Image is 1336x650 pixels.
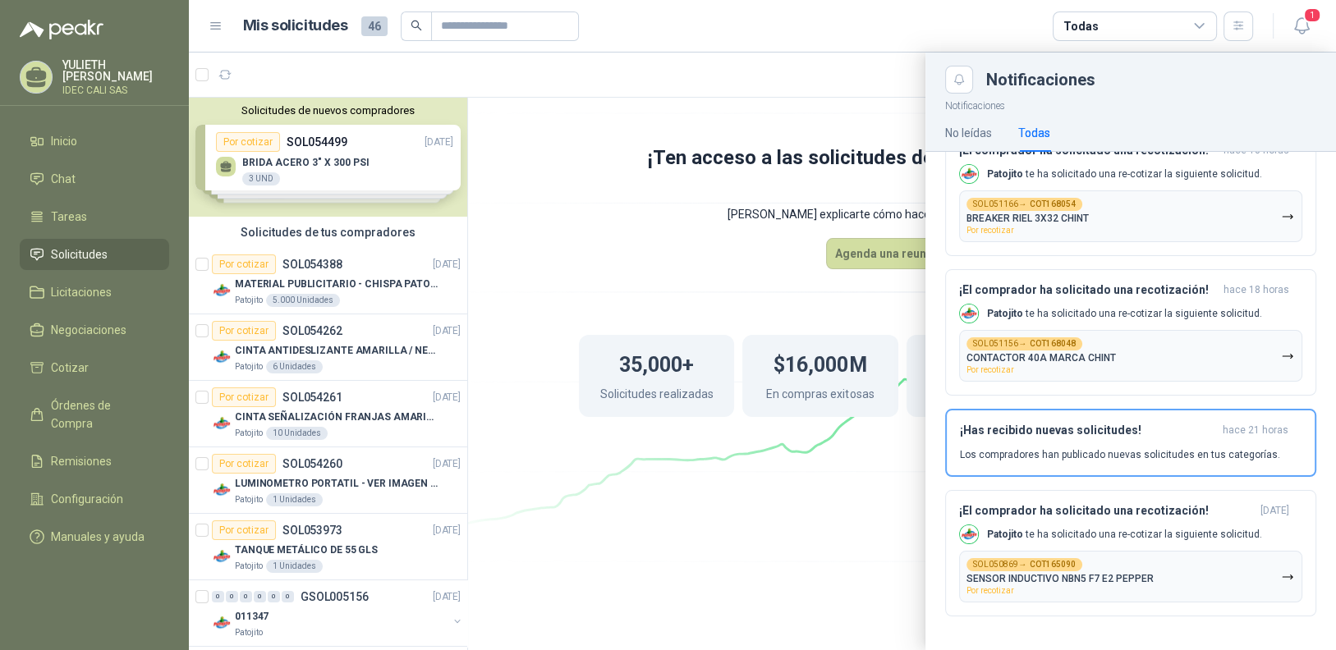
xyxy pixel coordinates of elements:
b: COT168048 [1030,340,1076,348]
a: Cotizar [20,352,169,383]
b: COT168054 [1030,200,1076,208]
span: hace 21 horas [1223,423,1288,437]
span: Remisiones [51,452,112,470]
button: SOL051156→COT168048CONTACTOR 40A MARCA CHINTPor recotizar [959,330,1302,382]
p: te ha solicitado una re-cotizar la siguiente solicitud. [987,528,1262,542]
p: Los compradores han publicado nuevas solicitudes en tus categorías. [960,447,1280,462]
button: Close [945,66,973,94]
img: Company Logo [960,304,978,323]
span: Manuales y ayuda [51,528,145,546]
div: Todas [1018,124,1050,142]
a: Configuración [20,483,169,515]
span: Por recotizar [966,365,1014,374]
p: te ha solicitado una re-cotizar la siguiente solicitud. [987,307,1262,321]
a: Licitaciones [20,277,169,308]
a: Solicitudes [20,239,169,270]
a: Tareas [20,201,169,232]
span: Negociaciones [51,321,126,339]
span: 46 [361,16,388,36]
b: Patojito [987,168,1023,180]
p: IDEC CALI SAS [62,85,169,95]
span: [DATE] [1260,504,1289,518]
span: Tareas [51,208,87,226]
b: Patojito [987,529,1023,540]
span: Solicitudes [51,245,108,263]
h3: ¡Has recibido nuevas solicitudes! [960,423,1216,437]
div: Notificaciones [986,71,1316,88]
p: te ha solicitado una re-cotizar la siguiente solicitud. [987,167,1262,181]
a: Órdenes de Compra [20,390,169,439]
div: SOL051166 → [966,198,1082,211]
b: Patojito [987,308,1023,319]
span: Licitaciones [51,283,112,301]
span: Órdenes de Compra [51,396,154,433]
p: BREAKER RIEL 3X32 CHINT [966,213,1089,224]
span: 1 [1303,7,1321,23]
a: Negociaciones [20,314,169,346]
button: ¡El comprador ha solicitado una recotización!hace 18 horas Company LogoPatojito te ha solicitado ... [945,269,1316,396]
h3: ¡El comprador ha solicitado una recotización! [959,283,1217,297]
span: Chat [51,170,76,188]
div: No leídas [945,124,992,142]
button: SOL050869→COT165090SENSOR INDUCTIVO NBN5 F7 E2 PEPPERPor recotizar [959,551,1302,602]
h3: ¡El comprador ha solicitado una recotización! [959,504,1254,518]
span: Cotizar [51,359,89,377]
span: hace 18 horas [1224,283,1289,297]
span: Por recotizar [966,586,1014,595]
p: Notificaciones [925,94,1336,114]
img: Logo peakr [20,20,103,39]
h3: ¡El comprador ha solicitado una recotización! [959,144,1217,158]
h1: Mis solicitudes [243,14,348,38]
button: ¡El comprador ha solicitado una recotización!hace 18 horas Company LogoPatojito te ha solicitado ... [945,130,1316,256]
a: Inicio [20,126,169,157]
p: CONTACTOR 40A MARCA CHINT [966,352,1116,364]
span: search [411,20,422,31]
div: SOL051156 → [966,337,1082,350]
span: Inicio [51,132,77,150]
img: Company Logo [960,165,978,183]
span: Por recotizar [966,226,1014,235]
b: COT165090 [1030,561,1076,569]
button: ¡Has recibido nuevas solicitudes!hace 21 horas Los compradores han publicado nuevas solicitudes e... [945,409,1316,477]
span: Configuración [51,490,123,508]
a: Manuales y ayuda [20,521,169,552]
p: SENSOR INDUCTIVO NBN5 F7 E2 PEPPER [966,573,1154,584]
div: Todas [1063,17,1098,35]
img: Company Logo [960,525,978,543]
button: ¡El comprador ha solicitado una recotización![DATE] Company LogoPatojito te ha solicitado una re-... [945,490,1316,616]
p: YULIETH [PERSON_NAME] [62,59,169,82]
span: hace 18 horas [1224,144,1289,158]
a: Remisiones [20,446,169,477]
button: 1 [1287,11,1316,41]
div: SOL050869 → [966,558,1082,571]
a: Chat [20,163,169,195]
button: SOL051166→COT168054BREAKER RIEL 3X32 CHINTPor recotizar [959,190,1302,242]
